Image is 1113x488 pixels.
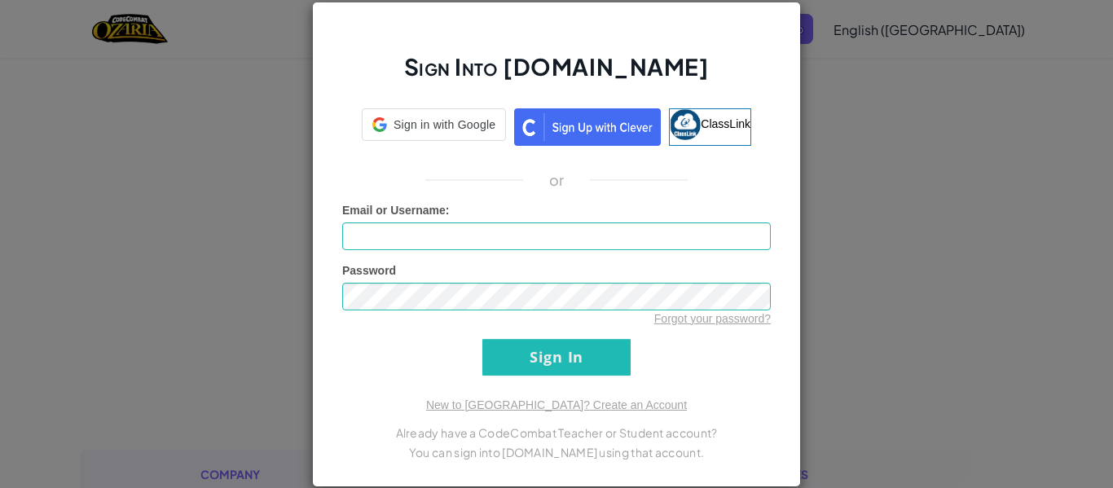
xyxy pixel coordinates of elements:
span: Email or Username [342,204,446,217]
label: : [342,202,450,218]
input: Sign In [482,339,631,376]
span: Sign in with Google [394,117,495,133]
span: Password [342,264,396,277]
a: Sign in with Google [362,108,506,146]
a: Forgot your password? [654,312,771,325]
span: ClassLink [701,117,750,130]
img: classlink-logo-small.png [670,109,701,140]
div: Sign in with Google [362,108,506,141]
p: Already have a CodeCombat Teacher or Student account? [342,423,771,442]
a: New to [GEOGRAPHIC_DATA]? Create an Account [426,398,687,411]
h2: Sign Into [DOMAIN_NAME] [342,51,771,99]
p: You can sign into [DOMAIN_NAME] using that account. [342,442,771,462]
p: or [549,170,565,190]
img: clever_sso_button@2x.png [514,108,661,146]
